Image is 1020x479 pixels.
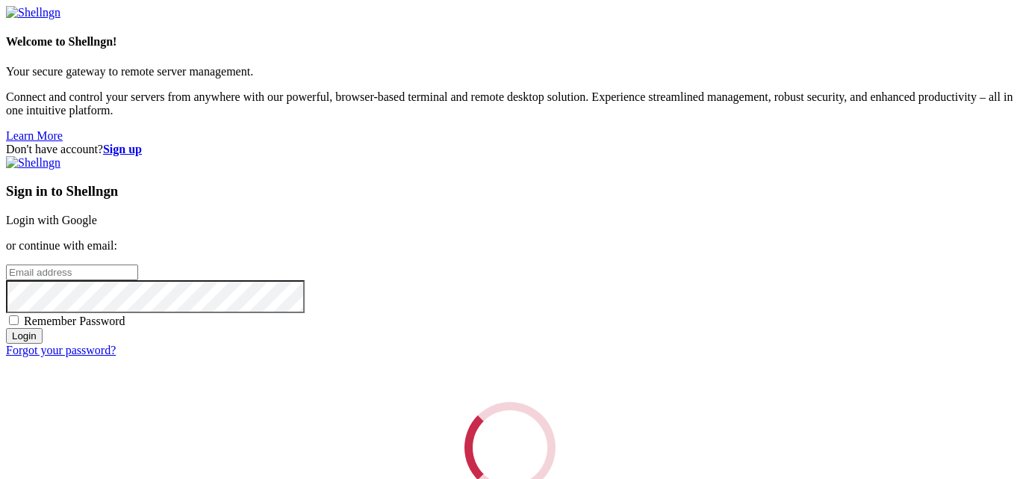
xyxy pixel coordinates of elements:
p: Connect and control your servers from anywhere with our powerful, browser-based terminal and remo... [6,90,1014,117]
span: Remember Password [24,315,125,327]
div: Don't have account? [6,143,1014,156]
a: Learn More [6,129,63,142]
h3: Sign in to Shellngn [6,183,1014,200]
input: Login [6,328,43,344]
input: Email address [6,265,138,280]
p: or continue with email: [6,239,1014,253]
a: Login with Google [6,214,97,226]
p: Your secure gateway to remote server management. [6,65,1014,78]
a: Forgot your password? [6,344,116,356]
a: Sign up [103,143,142,155]
h4: Welcome to Shellngn! [6,35,1014,49]
img: Shellngn [6,156,60,170]
input: Remember Password [9,315,19,325]
img: Shellngn [6,6,60,19]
